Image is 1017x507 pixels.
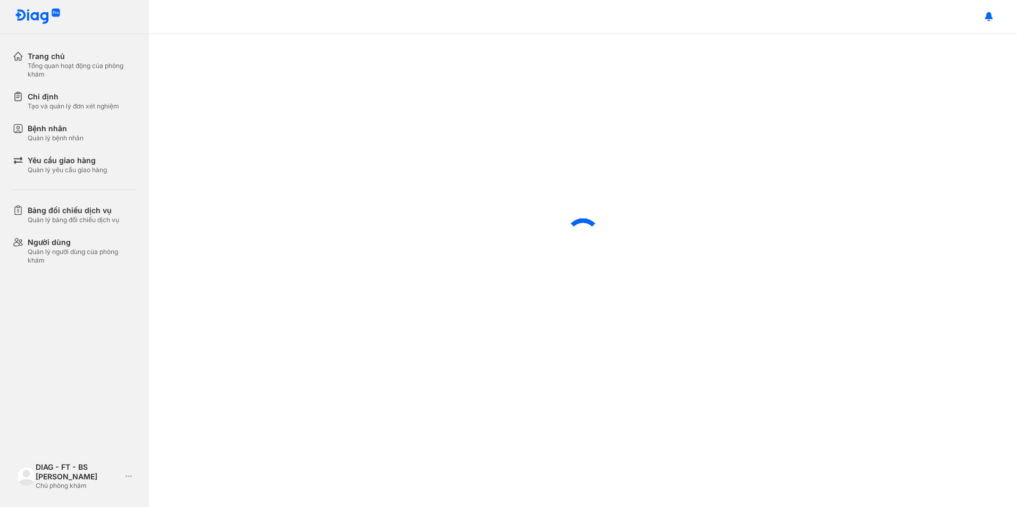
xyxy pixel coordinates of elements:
div: Người dùng [28,237,136,248]
div: Tạo và quản lý đơn xét nghiệm [28,102,119,111]
div: Bảng đối chiếu dịch vụ [28,205,119,216]
div: Trang chủ [28,51,136,62]
div: Bệnh nhân [28,123,84,134]
div: Chỉ định [28,91,119,102]
div: Tổng quan hoạt động của phòng khám [28,62,136,79]
div: Quản lý người dùng của phòng khám [28,248,136,265]
div: Quản lý yêu cầu giao hàng [28,166,107,174]
img: logo [17,467,36,485]
img: logo [15,9,61,25]
div: Quản lý bảng đối chiếu dịch vụ [28,216,119,224]
div: Yêu cầu giao hàng [28,155,107,166]
div: Chủ phòng khám [36,481,121,490]
div: DIAG - FT - BS [PERSON_NAME] [36,462,121,481]
div: Quản lý bệnh nhân [28,134,84,142]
